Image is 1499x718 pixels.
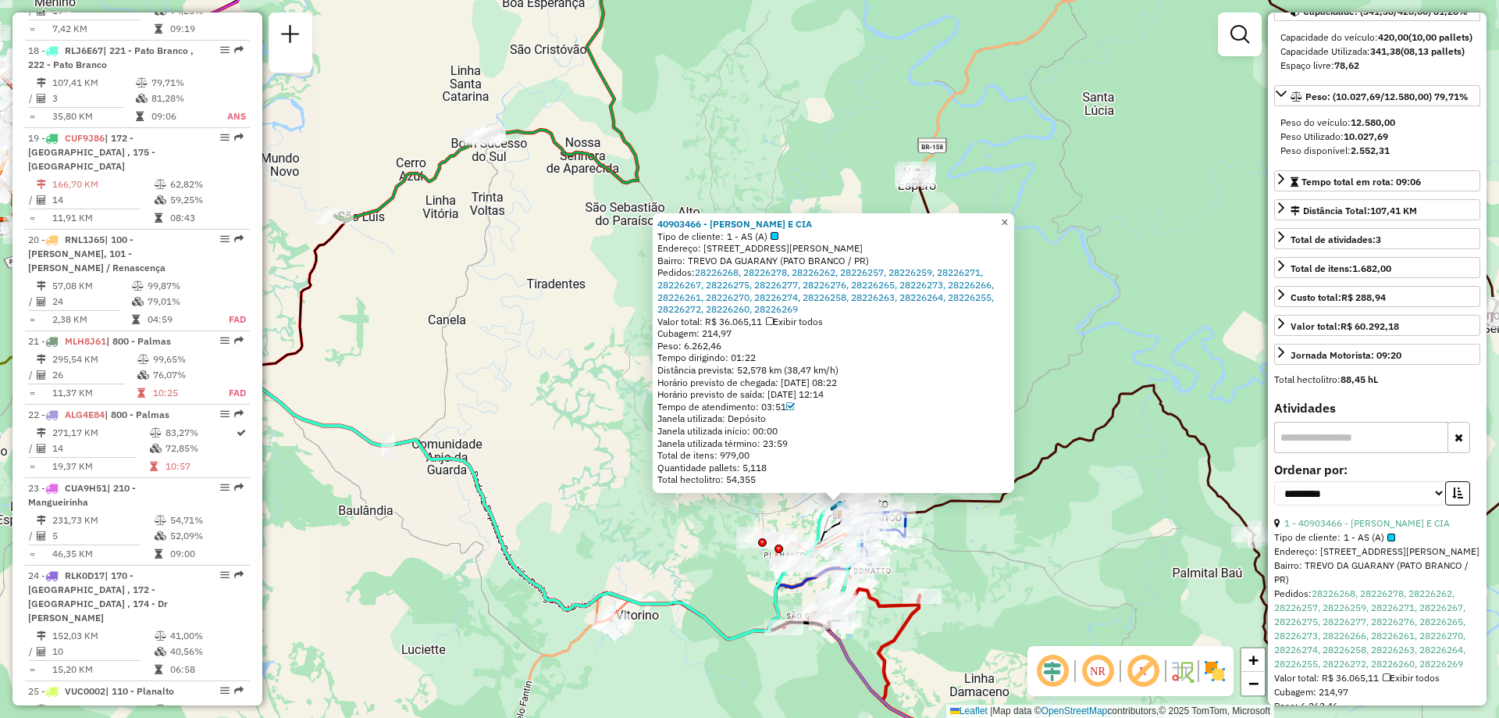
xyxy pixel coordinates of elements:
[990,705,992,716] span: |
[946,705,1274,718] div: Map data © contributors,© 2025 TomTom, Microsoft
[1274,559,1480,587] div: Bairro: TREVO DA GUARANY (PATO BRANCO / PR)
[52,441,149,456] td: 14
[52,177,154,192] td: 166,70 KM
[28,234,166,273] span: 20 -
[169,177,244,192] td: 62,82%
[657,340,721,352] span: Peso: 6.262,46
[28,385,36,401] td: =
[65,685,105,697] span: VUC0002
[52,662,154,677] td: 15,20 KM
[28,91,36,106] td: /
[169,662,244,677] td: 06:58
[155,631,166,641] i: % de utilização do peso
[1202,659,1227,684] img: Exibir/Ocultar setores
[28,45,194,70] span: | 221 - Pato Branco , 222 - Pato Branco
[155,665,162,674] i: Tempo total em rota
[169,702,244,717] td: 79,56%
[52,192,154,208] td: 14
[995,213,1014,232] a: Close popup
[28,528,36,544] td: /
[657,401,1009,413] div: Tempo de atendimento: 03:51
[1280,130,1474,144] div: Peso Utilizado:
[1274,257,1480,278] a: Total de itens:1.682,00
[65,132,105,144] span: CUF9J86
[657,364,1009,377] div: Distância prevista: 52,578 km (38,47 km/h)
[169,513,244,528] td: 54,71%
[37,78,46,88] i: Distância Total
[1274,460,1480,479] label: Ordenar por:
[657,218,812,230] a: 40903466 - [PERSON_NAME] E CIA
[1401,45,1465,57] strong: (08,13 pallets)
[136,112,144,121] i: Tempo total em rota
[1344,130,1388,142] strong: 10.027,69
[1344,530,1395,545] span: 1 - AS (A)
[28,132,155,172] span: 19 -
[37,531,46,541] i: Total de Atividades
[169,192,244,208] td: 59,25%
[28,685,174,697] span: 25 -
[1274,85,1480,106] a: Peso: (10.027,69/12.580,00) 79,71%
[37,355,46,364] i: Distância Total
[37,297,46,306] i: Total de Atividades
[28,335,171,347] span: 21 -
[1378,31,1408,43] strong: 420,00
[1376,234,1381,245] strong: 3
[169,210,244,226] td: 08:43
[37,195,46,205] i: Total de Atividades
[275,19,306,54] a: Nova sessão e pesquisa
[657,388,1009,401] div: Horário previsto de saída: [DATE] 12:14
[1280,144,1474,158] div: Peso disponível:
[52,294,131,309] td: 24
[28,441,36,456] td: /
[1274,545,1480,559] div: Endereço: [STREET_ADDRESS][PERSON_NAME]
[165,425,235,441] td: 83,27%
[1445,481,1470,505] button: Ordem crescente
[1284,517,1450,529] a: 1 - 40903466 - [PERSON_NAME] E CIA
[657,266,1009,315] div: Pedidos:
[28,546,36,562] td: =
[52,367,137,383] td: 26
[169,546,244,562] td: 09:00
[220,570,230,580] em: Opções
[1291,320,1399,334] div: Valor total:
[52,546,154,562] td: 46,35 KM
[657,242,1009,255] div: Endereço: [STREET_ADDRESS][PERSON_NAME]
[1274,588,1465,670] a: 28226268, 28226278, 28226262, 28226257, 28226259, 28226271, 28226267, 28226275, 28226277, 2822627...
[165,441,235,456] td: 72,85%
[212,312,247,327] td: FAD
[52,21,154,37] td: 7,42 KM
[136,78,148,88] i: % de utilização do peso
[1352,263,1391,274] strong: 1.682,00
[155,180,166,189] i: % de utilização do peso
[52,109,135,124] td: 35,80 KM
[1341,291,1386,303] strong: R$ 288,94
[234,686,244,695] em: Rota exportada
[106,335,171,347] span: | 800 - Palmas
[28,482,136,508] span: | 210 - Mangueirinha
[150,462,158,471] i: Tempo total em rota
[211,109,247,124] td: ANS
[1370,205,1417,216] span: 107,41 KM
[1383,672,1440,684] span: Exibir todos
[657,425,1009,438] div: Janela utilizada início: 00:00
[220,409,230,419] em: Opções
[28,409,169,420] span: 22 -
[1124,652,1162,690] span: Exibir rótulo
[37,428,46,438] i: Distância Total
[950,705,988,716] a: Leaflet
[28,570,168,623] span: 24 -
[1001,216,1008,229] span: ×
[132,281,144,291] i: % de utilização do peso
[28,192,36,208] td: /
[657,327,732,339] span: Cubagem: 214,97
[28,21,36,37] td: =
[37,180,46,189] i: Distância Total
[37,631,46,641] i: Distância Total
[28,662,36,677] td: =
[147,294,212,309] td: 79,01%
[1351,145,1390,156] strong: 2.552,31
[657,413,1009,425] div: Janela utilizada: Depósito
[1341,320,1399,332] strong: R$ 60.292,18
[1274,344,1480,365] a: Jornada Motorista: 09:20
